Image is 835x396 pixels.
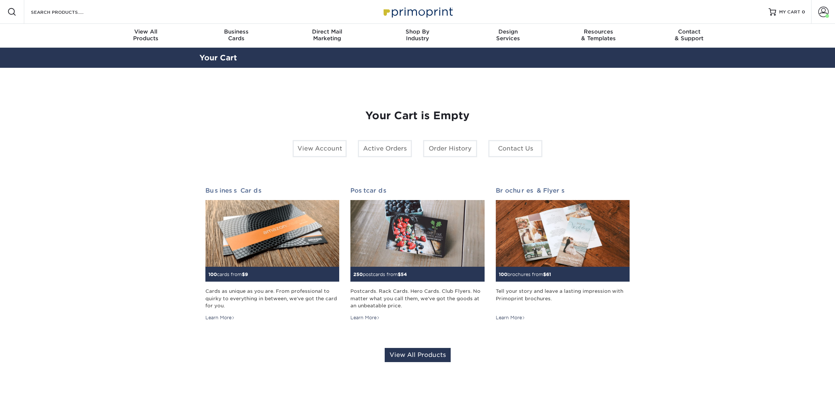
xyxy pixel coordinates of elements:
span: 100 [499,272,507,277]
img: Postcards [350,200,484,267]
a: Postcards 250postcards from$54 Postcards. Rack Cards. Hero Cards. Club Flyers. No matter what you... [350,187,484,321]
input: SEARCH PRODUCTS..... [30,7,103,16]
span: Shop By [372,28,463,35]
div: Postcards. Rack Cards. Hero Cards. Club Flyers. No matter what you call them, we've got the goods... [350,288,484,309]
a: Business Cards 100cards from$9 Cards as unique as you are. From professional to quirky to everyth... [205,187,339,321]
span: 9 [245,272,248,277]
img: Brochures & Flyers [496,200,630,267]
div: Learn More [350,314,380,321]
a: Contact Us [488,140,542,157]
div: Services [463,28,553,42]
h1: Your Cart is Empty [205,110,630,122]
span: $ [398,272,401,277]
span: $ [543,272,546,277]
div: Cards as unique as you are. From professional to quirky to everything in between, we've got the c... [205,288,339,309]
span: Design [463,28,553,35]
span: Direct Mail [282,28,372,35]
a: Contact& Support [644,24,734,48]
h2: Postcards [350,187,484,194]
span: View All [101,28,191,35]
span: 61 [546,272,551,277]
small: postcards from [353,272,407,277]
a: Resources& Templates [553,24,644,48]
a: Active Orders [358,140,412,157]
a: Order History [423,140,477,157]
span: MY CART [779,9,800,15]
span: 54 [401,272,407,277]
h2: Brochures & Flyers [496,187,630,194]
span: Contact [644,28,734,35]
a: Shop ByIndustry [372,24,463,48]
a: View All Products [385,348,451,362]
div: & Support [644,28,734,42]
a: View AllProducts [101,24,191,48]
span: 250 [353,272,363,277]
span: Business [191,28,282,35]
div: & Templates [553,28,644,42]
div: Learn More [205,314,235,321]
small: cards from [208,272,248,277]
a: Direct MailMarketing [282,24,372,48]
div: Tell your story and leave a lasting impression with Primoprint brochures. [496,288,630,309]
div: Products [101,28,191,42]
iframe: Google Customer Reviews [2,373,63,393]
span: $ [242,272,245,277]
a: DesignServices [463,24,553,48]
a: Brochures & Flyers 100brochures from$61 Tell your story and leave a lasting impression with Primo... [496,187,630,321]
h2: Business Cards [205,187,339,194]
span: 0 [802,9,805,15]
a: Your Cart [199,53,237,62]
div: Learn More [496,314,525,321]
span: 100 [208,272,217,277]
div: Marketing [282,28,372,42]
div: Cards [191,28,282,42]
small: brochures from [499,272,551,277]
span: Resources [553,28,644,35]
a: View Account [293,140,347,157]
div: Industry [372,28,463,42]
a: BusinessCards [191,24,282,48]
img: Business Cards [205,200,339,267]
img: Primoprint [380,4,455,20]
